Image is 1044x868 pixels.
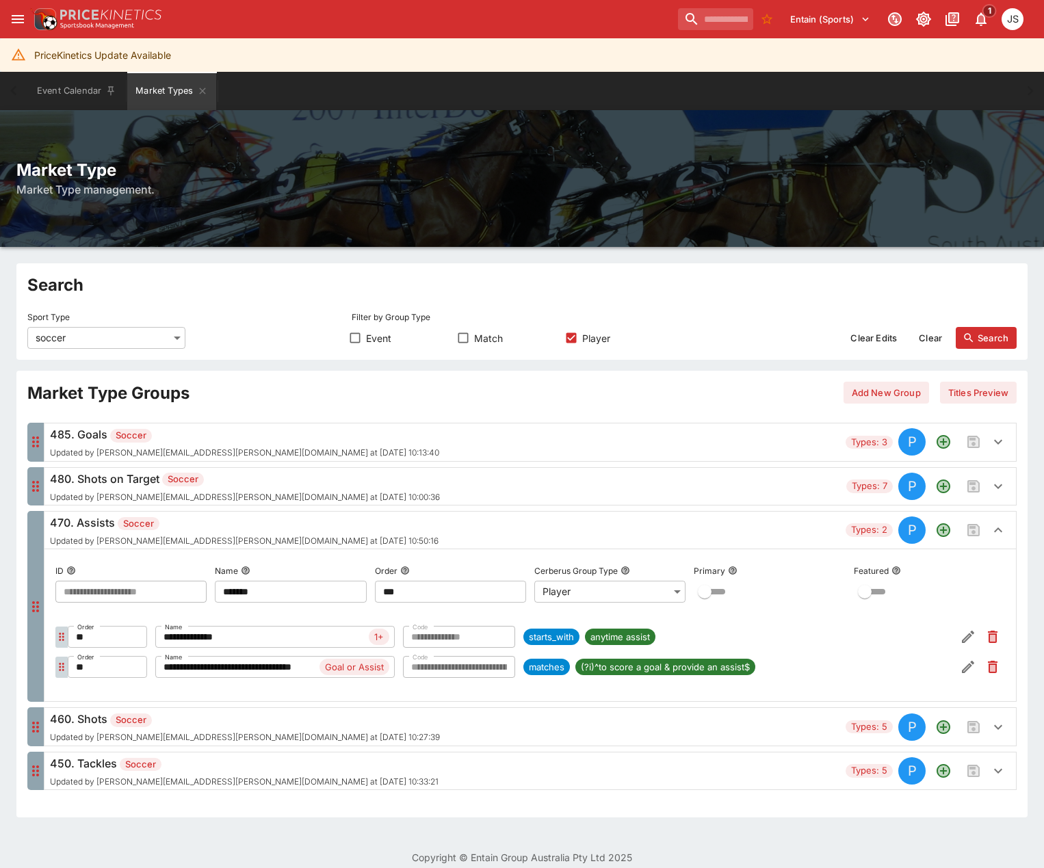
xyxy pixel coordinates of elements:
div: Player [534,581,686,603]
button: Add a new Market type to the group [931,715,956,739]
button: Add a new Market type to the group [931,518,956,542]
input: search [678,8,753,30]
span: Updated by [PERSON_NAME][EMAIL_ADDRESS][PERSON_NAME][DOMAIN_NAME] at [DATE] 10:33:21 [50,777,439,787]
button: Event Calendar [29,72,125,110]
button: Notifications [969,7,993,31]
button: Select Tenant [782,8,878,30]
button: Primary [728,566,738,575]
span: Goal or Assist [319,661,389,674]
span: Soccer [120,758,161,772]
h6: 485. Goals [50,426,439,443]
label: Name [165,650,183,666]
button: Add New Group [844,382,929,404]
div: PLAYER [898,428,926,456]
button: Clear [911,327,950,349]
p: Primary [694,565,725,577]
label: Code [413,650,428,666]
span: 1+ [369,631,389,644]
button: Search [956,327,1017,349]
img: Sportsbook Management [60,23,134,29]
h6: 480. Shots on Target [50,471,440,487]
div: PriceKinetics Update Available [34,42,171,68]
button: open drawer [5,7,30,31]
span: Updated by [PERSON_NAME][EMAIL_ADDRESS][PERSON_NAME][DOMAIN_NAME] at [DATE] 10:27:39 [50,733,440,742]
button: Add a new Market type to the group [931,430,956,454]
h2: Market Type [16,159,1028,181]
div: soccer [27,327,185,349]
span: starts_with [523,631,579,644]
label: Code [413,620,428,635]
span: Types: 2 [846,523,893,537]
div: PLAYER [898,516,926,544]
label: Order [77,650,94,666]
button: Titles Preview [940,382,1017,404]
p: Featured [854,565,889,577]
h6: 470. Assists [50,514,439,531]
button: Add a new Market type to the group [931,474,956,499]
p: Order [375,565,397,577]
button: Add a new Market type to the group [931,759,956,783]
img: PriceKinetics Logo [30,5,57,33]
button: John Seaton [997,4,1028,34]
button: Market Types [127,72,216,110]
span: Updated by [PERSON_NAME][EMAIL_ADDRESS][PERSON_NAME][DOMAIN_NAME] at [DATE] 10:00:36 [50,492,440,502]
p: Name [215,565,238,577]
div: John Seaton [1002,8,1023,30]
span: Updated by [PERSON_NAME][EMAIL_ADDRESS][PERSON_NAME][DOMAIN_NAME] at [DATE] 10:50:16 [50,536,439,546]
span: Types: 7 [846,479,893,493]
p: Cerberus Group Type [534,565,618,577]
p: ID [55,565,64,577]
span: Soccer [110,429,152,443]
button: Clear Edits [842,327,905,349]
span: Save changes to the Market Type group [961,518,986,542]
span: anytime assist [585,631,655,644]
span: Event [366,331,391,345]
button: Cerberus Group Type [621,566,630,575]
div: PLAYER [898,757,926,785]
span: Match [474,331,503,345]
span: Player [582,331,610,345]
button: No Bookmarks [756,8,778,30]
button: Featured [891,566,901,575]
span: Save changes to the Market Type group [961,430,986,454]
span: Types: 5 [846,720,893,734]
span: Save changes to the Market Type group [961,474,986,499]
button: Remove Market Code from the group [980,624,1005,649]
button: Documentation [940,7,965,31]
button: Order [400,566,410,575]
img: PriceKinetics [60,10,161,20]
button: Toggle light/dark mode [911,7,936,31]
button: Connected to PK [883,7,907,31]
span: Types: 3 [846,436,893,449]
span: Types: 5 [846,764,893,778]
span: (?i)^to score a goal & provide an assist$ [575,661,755,674]
span: matches [523,661,570,674]
h2: Search [27,274,1017,295]
span: Soccer [162,473,204,486]
h6: 450. Tackles [50,755,439,772]
button: Name [241,566,250,575]
h2: Market Type Groups [27,382,190,404]
h6: 460. Shots [50,711,440,727]
span: Soccer [118,517,159,531]
label: Order [77,620,94,635]
label: Name [165,620,183,635]
p: Filter by Group Type [352,311,430,323]
span: 1 [982,4,997,18]
span: Save changes to the Market Type group [961,759,986,783]
span: Soccer [110,713,152,727]
p: Sport Type [27,311,70,323]
button: Remove Market Code from the group [980,655,1005,679]
div: PLAYER [898,473,926,500]
span: Updated by [PERSON_NAME][EMAIL_ADDRESS][PERSON_NAME][DOMAIN_NAME] at [DATE] 10:13:40 [50,448,439,458]
span: Save changes to the Market Type group [961,715,986,739]
h6: Market Type management. [16,181,1028,198]
button: ID [66,566,76,575]
div: PLAYER [898,713,926,741]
